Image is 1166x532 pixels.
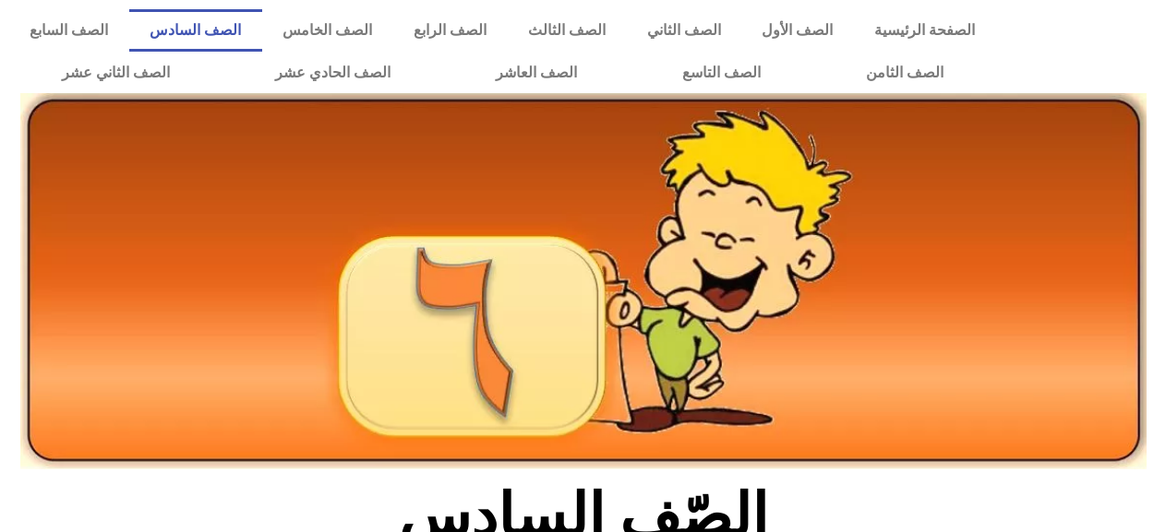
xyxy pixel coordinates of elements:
[129,9,262,52] a: الصف السادس
[854,9,996,52] a: الصفحة الرئيسية
[507,9,626,52] a: الصف الثالث
[393,9,508,52] a: الصف الرابع
[222,52,443,94] a: الصف الحادي عشر
[813,52,996,94] a: الصف الثامن
[9,52,222,94] a: الصف الثاني عشر
[443,52,630,94] a: الصف العاشر
[630,52,813,94] a: الصف التاسع
[626,9,741,52] a: الصف الثاني
[9,9,129,52] a: الصف السابع
[741,9,854,52] a: الصف الأول
[262,9,393,52] a: الصف الخامس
